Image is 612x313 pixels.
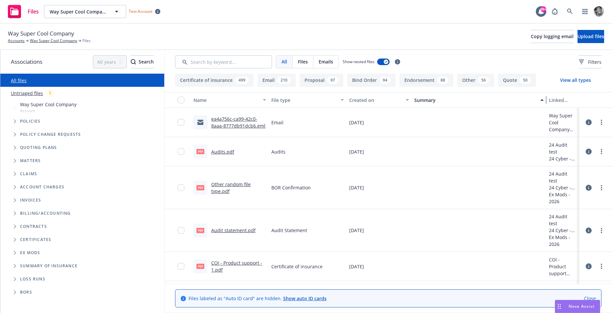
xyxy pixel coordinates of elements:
[258,74,296,87] button: Email
[20,146,57,150] span: Quoting plans
[349,263,364,270] span: [DATE]
[271,119,283,126] span: Email
[347,92,412,108] button: Created on
[598,184,605,192] a: more
[579,55,601,68] button: Filters
[211,116,265,129] a: ea4a756c-ca99-42c0-8aaa-8777db91dcb6.eml
[549,234,577,248] div: Ex Mods - 2026
[548,5,561,18] a: Report a Bug
[594,6,604,17] img: photo
[584,295,596,302] a: Close
[437,77,448,84] div: 88
[598,227,605,234] a: more
[178,148,184,155] input: Toggle Row Selected
[282,58,287,65] span: All
[20,132,81,136] span: Policy change requests
[46,89,55,97] div: 1
[549,227,577,234] div: 24 Cyber - cyber-test-1
[549,155,577,162] div: 24 Cyber - cyber-test-1
[8,29,74,38] span: Way Super Cool Company
[269,92,347,108] button: File type
[211,149,234,155] a: Audits.pdf
[20,211,71,215] span: Billing/Accounting
[549,184,577,191] div: 24 Cyber - cyber-test-1
[588,59,601,65] span: Filters
[549,170,577,184] div: 24 Audit test
[30,38,77,44] a: Way Super Cool Company
[20,264,78,268] span: Summary of insurance
[20,225,47,229] span: Contracts
[11,90,43,97] a: Untriaged files
[20,290,32,294] span: BORs
[129,9,152,14] span: Test Account
[131,56,154,68] div: Search
[11,77,27,84] a: All files
[126,8,163,15] span: Test Account
[196,185,204,190] span: pdf
[478,77,489,84] div: 56
[555,300,600,313] button: Nova Assist
[298,58,308,65] span: Files
[0,207,164,299] div: Folder Tree Example
[549,97,577,104] div: Linked associations
[549,141,577,155] div: 24 Audit test
[20,238,51,242] span: Certificates
[196,264,204,269] span: pdf
[20,251,40,255] span: Ex Mods
[598,262,605,270] a: more
[178,119,184,126] input: Toggle Row Selected
[20,108,77,113] span: Account
[349,184,364,191] span: [DATE]
[277,77,291,84] div: 210
[550,74,601,87] button: View all types
[20,198,41,202] span: Invoices
[343,59,374,64] span: Show nested files
[8,38,25,44] a: Accounts
[191,92,269,108] button: Name
[20,159,41,163] span: Matters
[379,77,391,84] div: 94
[520,77,531,84] div: 50
[271,227,307,234] span: Audit Statement
[178,263,184,270] input: Toggle Row Selected
[578,5,592,18] a: Switch app
[20,185,64,189] span: Account charges
[178,184,184,191] input: Toggle Row Selected
[20,172,37,176] span: Claims
[327,77,338,84] div: 97
[399,74,453,87] button: Endorsement
[598,148,605,156] a: more
[178,227,184,234] input: Toggle Row Selected
[349,119,364,126] span: [DATE]
[193,97,259,104] div: Name
[0,100,164,207] div: Tree Example
[271,184,311,191] span: BOR Confirmation
[498,74,536,87] button: Quote
[319,58,333,65] span: Emails
[235,77,249,84] div: 499
[569,303,595,309] span: Nova Assist
[271,97,337,104] div: File type
[28,9,39,14] span: Files
[457,74,494,87] button: Other
[211,227,256,233] a: Audit statement.pdf
[549,191,577,205] div: Ex Mods - 2026
[82,38,91,44] span: Files
[11,58,42,66] span: Associations
[549,112,577,133] div: Way Super Cool Company Rad Tech Cloud Search Test [DATE]
[349,148,364,155] span: [DATE]
[579,59,601,65] span: Filters
[175,74,254,87] button: Certificate of insurance
[283,295,327,301] a: Show auto ID cards
[578,30,604,43] button: Upload files
[131,59,136,64] svg: Search
[211,260,262,273] a: COI - Product support - 1.pdf
[546,92,579,108] button: Linked associations
[531,30,574,43] button: Copy logging email
[5,2,41,21] a: Files
[131,55,154,68] button: SearchSearch
[189,295,327,302] span: Files labeled as "Auto ID card" are hidden.
[540,5,546,11] div: 99+
[20,277,45,281] span: Loss Runs
[300,74,343,87] button: Proposal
